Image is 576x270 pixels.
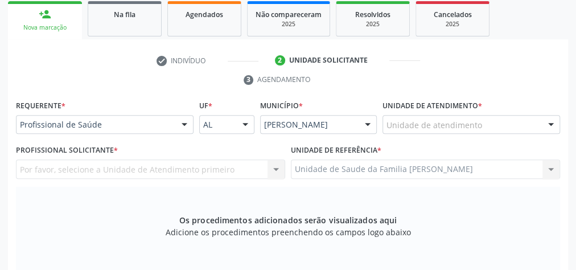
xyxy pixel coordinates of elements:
[16,142,118,159] label: Profissional Solicitante
[20,119,170,130] span: Profissional de Saúde
[434,10,472,19] span: Cancelados
[386,119,482,131] span: Unidade de atendimento
[344,20,401,28] div: 2025
[203,119,231,130] span: AL
[382,97,482,115] label: Unidade de atendimento
[256,10,322,19] span: Não compareceram
[179,214,397,226] span: Os procedimentos adicionados serão visualizados aqui
[260,97,303,115] label: Município
[186,10,223,19] span: Agendados
[289,55,368,66] div: Unidade solicitante
[355,10,390,19] span: Resolvidos
[291,142,381,159] label: Unidade de referência
[264,119,353,130] span: [PERSON_NAME]
[39,8,51,21] div: person_add
[256,20,322,28] div: 2025
[166,226,411,238] span: Adicione os procedimentos preenchendo os campos logo abaixo
[114,10,135,19] span: Na fila
[16,23,74,32] div: Nova marcação
[16,97,65,115] label: Requerente
[275,55,285,66] div: 2
[199,97,212,115] label: UF
[424,20,481,28] div: 2025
